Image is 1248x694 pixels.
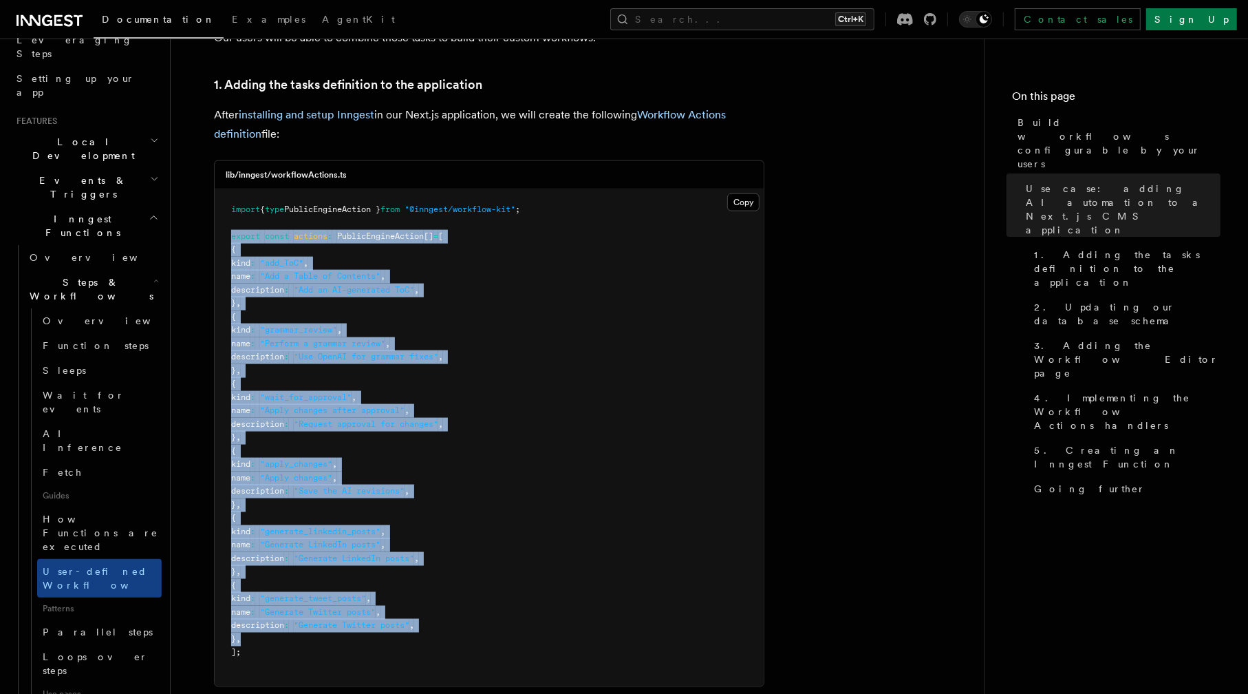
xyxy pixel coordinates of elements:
span: type [265,204,284,214]
span: , [236,500,241,509]
span: name [231,473,250,483]
a: How Functions are executed [37,507,162,559]
span: Patterns [37,598,162,620]
a: 4. Implementing the Workflow Actions handlers [1029,386,1220,438]
span: Events & Triggers [11,173,150,201]
span: , [438,419,443,429]
span: "Perform a grammar review" [260,339,385,348]
span: , [352,392,356,402]
span: name [231,540,250,549]
span: 2. Updating our database schema [1034,300,1220,328]
span: Going further [1034,482,1145,496]
a: 5. Creating an Inngest Function [1029,438,1220,476]
h4: On this page [1012,88,1220,110]
a: Loops over steps [37,644,162,683]
span: 5. Creating an Inngest Function [1034,443,1220,471]
span: 4. Implementing the Workflow Actions handlers [1034,391,1220,432]
span: "Generate Twitter posts" [260,607,376,617]
span: kind [231,593,250,603]
span: : [250,325,255,335]
h3: lib/inngest/workflowActions.ts [226,169,347,180]
a: 1. Adding the tasks definition to the application [1029,242,1220,295]
span: "Generate Twitter posts" [294,620,409,630]
span: kind [231,527,250,536]
span: Guides [37,485,162,507]
span: "Use OpenAI for grammar fixes" [294,352,438,361]
span: How Functions are executed [43,514,158,552]
span: , [366,593,371,603]
span: : [284,285,289,295]
a: AI Inference [37,421,162,460]
span: , [236,567,241,576]
a: 2. Updating our database schema [1029,295,1220,333]
a: Setting up your app [11,66,162,105]
span: } [231,298,236,308]
a: Sleeps [37,358,162,383]
span: "Request approval for changes" [294,419,438,429]
span: , [376,607,380,617]
a: Contact sales [1015,8,1141,30]
span: Function steps [43,340,149,351]
span: Overview [43,315,184,326]
span: Use case: adding AI automation to a Next.js CMS application [1026,182,1220,237]
button: Search...Ctrl+K [610,8,874,30]
span: , [414,554,419,563]
a: Leveraging Steps [11,28,162,66]
span: "Apply changes" [260,473,332,483]
span: } [231,567,236,576]
span: } [231,500,236,509]
span: : [250,271,255,281]
span: Steps & Workflows [24,275,153,303]
span: name [231,607,250,617]
span: { [231,379,236,388]
a: Going further [1029,476,1220,501]
span: , [405,406,409,415]
span: ; [515,204,520,214]
span: , [380,271,385,281]
a: Workflow Actions definition [214,108,726,140]
span: , [236,366,241,375]
span: name [231,406,250,415]
span: Setting up your app [17,73,135,98]
span: User-defined Workflows [43,566,166,591]
span: "Apply changes after approval" [260,406,405,415]
span: from [380,204,400,214]
span: kind [231,258,250,268]
span: , [380,540,385,549]
a: Use case: adding AI automation to a Next.js CMS application [1020,176,1220,242]
span: "generate_tweet_posts" [260,593,366,603]
span: Overview [30,252,171,263]
span: } [231,634,236,644]
span: const [265,231,289,241]
span: AgentKit [322,14,395,25]
span: , [337,325,342,335]
a: Fetch [37,460,162,485]
p: After in our Next.js application, we will create the following file: [214,105,764,144]
span: Wait for events [43,390,125,414]
span: description [231,419,284,429]
span: : [284,554,289,563]
span: Documentation [102,14,215,25]
span: kind [231,459,250,469]
button: Local Development [11,129,162,168]
span: : [327,231,332,241]
button: Copy [727,193,760,211]
span: Inngest Functions [11,212,149,240]
span: : [284,620,289,630]
a: Sign Up [1146,8,1237,30]
span: : [250,527,255,536]
span: : [250,392,255,402]
span: , [332,473,337,483]
span: export [231,231,260,241]
span: : [284,419,289,429]
span: AI Inference [43,428,122,453]
span: : [284,352,289,361]
span: { [231,446,236,456]
span: ]; [231,647,241,657]
span: "Generate LinkedIn posts" [294,554,414,563]
a: 3. Adding the Workflow Editor page [1029,333,1220,386]
span: Build workflows configurable by your users [1018,116,1220,171]
span: } [231,432,236,442]
span: , [236,432,241,442]
span: , [303,258,308,268]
